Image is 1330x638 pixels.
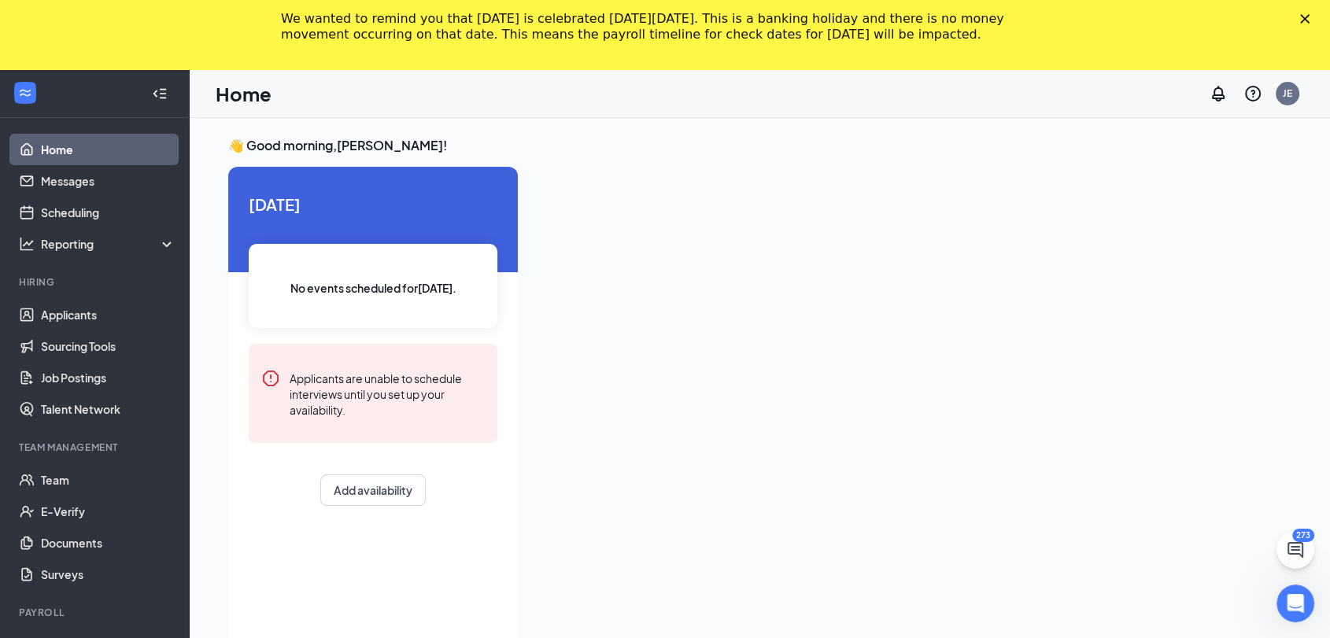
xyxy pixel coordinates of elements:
[41,496,175,527] a: E-Verify
[41,464,175,496] a: Team
[41,134,175,165] a: Home
[249,192,497,216] span: [DATE]
[290,369,485,418] div: Applicants are unable to schedule interviews until you set up your availability.
[320,474,426,506] button: Add availability
[290,279,456,297] span: No events scheduled for [DATE] .
[19,275,172,289] div: Hiring
[152,86,168,101] svg: Collapse
[1209,84,1228,103] svg: Notifications
[228,137,1291,154] h3: 👋 Good morning, [PERSON_NAME] !
[261,369,280,388] svg: Error
[1300,14,1316,24] div: Close
[41,236,176,252] div: Reporting
[1276,531,1314,569] button: ChatActive
[19,441,172,454] div: Team Management
[19,606,172,619] div: Payroll
[19,236,35,252] svg: Analysis
[41,299,175,330] a: Applicants
[1286,540,1305,559] svg: ChatActive
[41,559,175,590] a: Surveys
[1243,84,1262,103] svg: QuestionInfo
[41,527,175,559] a: Documents
[216,80,272,107] h1: Home
[41,393,175,425] a: Talent Network
[1283,87,1292,100] div: JE
[17,85,33,101] svg: WorkstreamLogo
[41,330,175,362] a: Sourcing Tools
[281,11,1024,42] div: We wanted to remind you that [DATE] is celebrated [DATE][DATE]. This is a banking holiday and the...
[41,165,175,197] a: Messages
[41,362,175,393] a: Job Postings
[1276,585,1314,622] iframe: Intercom live chat
[41,197,175,228] a: Scheduling
[1292,529,1314,542] div: 273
